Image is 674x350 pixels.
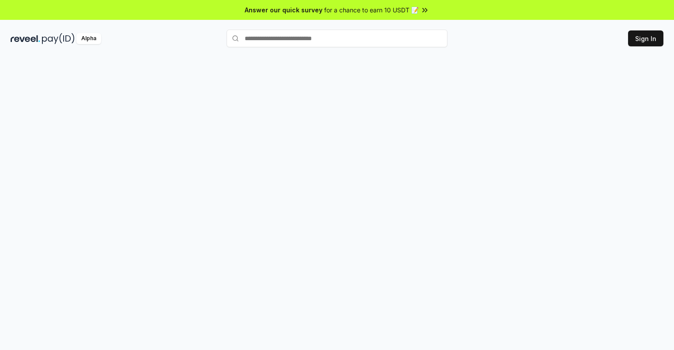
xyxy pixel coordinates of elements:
[324,5,419,15] span: for a chance to earn 10 USDT 📝
[11,33,40,44] img: reveel_dark
[245,5,322,15] span: Answer our quick survey
[42,33,75,44] img: pay_id
[628,30,663,46] button: Sign In
[76,33,101,44] div: Alpha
